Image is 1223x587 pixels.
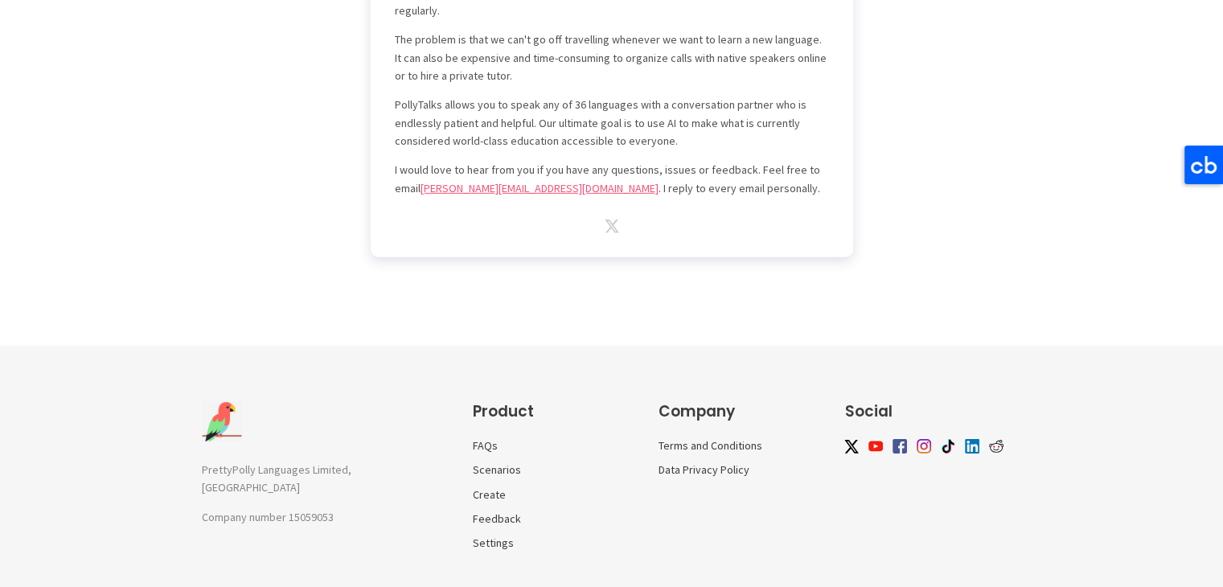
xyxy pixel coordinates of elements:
img: youtube icon [868,439,883,454]
a: Feedback [473,511,521,526]
a: Terms and Conditions [659,438,762,453]
p: Company number 15059053 [202,508,440,526]
a: Settings [473,536,514,550]
img: reddit icon [989,439,1003,454]
img: facebook icon [893,439,907,454]
a: Scenarios [473,462,521,477]
img: twitter icon [844,440,859,453]
img: tiktok icon [941,439,955,454]
span: PrettyPolly Languages Limited, [GEOGRAPHIC_DATA] [202,462,351,495]
img: Company Logo [202,402,242,442]
img: instagram icon [917,439,931,454]
a: [PERSON_NAME][EMAIL_ADDRESS][DOMAIN_NAME] [421,181,659,195]
img: twitter icon [605,220,619,232]
h3: Company [659,402,811,421]
p: The problem is that we can't go off travelling whenever we want to learn a new language. It can a... [395,31,829,84]
h3: Product [473,402,626,421]
p: PollyTalks allows you to speak any of 36 languages with a conversation partner who is endlessly p... [395,96,829,150]
a: Create [473,487,506,502]
a: FAQs [473,438,498,453]
h3: Social [844,402,1013,421]
img: linkedin icon [965,439,979,454]
a: Data Privacy Policy [659,462,749,477]
p: I would love to hear from you if you have any questions, issues or feedback. Feel free to email .... [395,161,829,197]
